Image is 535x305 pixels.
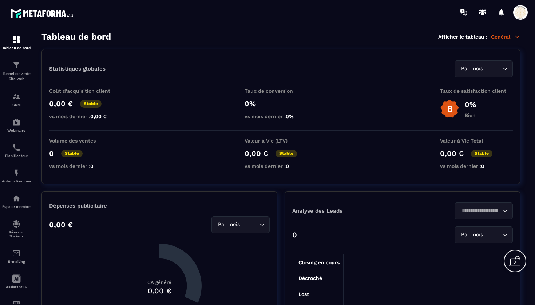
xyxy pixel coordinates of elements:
[2,163,31,189] a: automationsautomationsAutomatisations
[2,205,31,209] p: Espace membre
[90,113,107,119] span: 0,00 €
[61,150,83,157] p: Stable
[2,214,31,244] a: social-networksocial-networkRéseaux Sociaux
[245,138,317,144] p: Valeur à Vie (LTV)
[459,231,484,239] span: Par mois
[12,194,21,203] img: automations
[440,88,513,94] p: Taux de satisfaction client
[80,100,102,108] p: Stable
[276,150,297,157] p: Stable
[455,60,513,77] div: Search for option
[245,99,317,108] p: 0%
[286,113,294,119] span: 0%
[41,32,111,42] h3: Tableau de bord
[438,34,487,40] p: Afficher le tableau :
[245,149,268,158] p: 0,00 €
[49,65,106,72] p: Statistiques globales
[465,112,476,118] p: Bien
[245,113,317,119] p: vs mois dernier :
[2,103,31,107] p: CRM
[455,202,513,219] div: Search for option
[216,221,241,229] span: Par mois
[2,244,31,269] a: emailemailE-mailing
[90,163,94,169] span: 0
[12,61,21,69] img: formation
[440,99,459,119] img: b-badge-o.b3b20ee6.svg
[2,46,31,50] p: Tableau de bord
[2,128,31,132] p: Webinaire
[292,230,297,239] p: 0
[2,189,31,214] a: automationsautomationsEspace membre
[2,230,31,238] p: Réseaux Sociaux
[49,88,122,94] p: Coût d'acquisition client
[298,260,340,266] tspan: Closing en cours
[49,99,73,108] p: 0,00 €
[484,231,501,239] input: Search for option
[2,154,31,158] p: Planificateur
[481,163,484,169] span: 0
[2,112,31,138] a: automationsautomationsWebinaire
[465,100,476,109] p: 0%
[49,202,270,209] p: Dépenses publicitaire
[211,216,270,233] div: Search for option
[2,260,31,264] p: E-mailing
[484,65,501,73] input: Search for option
[2,179,31,183] p: Automatisations
[12,35,21,44] img: formation
[241,221,258,229] input: Search for option
[440,138,513,144] p: Valeur à Vie Total
[491,33,520,40] p: Général
[12,92,21,101] img: formation
[455,226,513,243] div: Search for option
[2,30,31,55] a: formationformationTableau de bord
[2,269,31,294] a: Assistant IA
[2,285,31,289] p: Assistant IA
[459,207,501,215] input: Search for option
[12,169,21,177] img: automations
[49,149,54,158] p: 0
[12,220,21,228] img: social-network
[440,149,464,158] p: 0,00 €
[12,249,21,258] img: email
[245,163,317,169] p: vs mois dernier :
[49,163,122,169] p: vs mois dernier :
[245,88,317,94] p: Taux de conversion
[440,163,513,169] p: vs mois dernier :
[459,65,484,73] span: Par mois
[12,118,21,127] img: automations
[286,163,289,169] span: 0
[12,143,21,152] img: scheduler
[2,55,31,87] a: formationformationTunnel de vente Site web
[2,71,31,81] p: Tunnel de vente Site web
[49,138,122,144] p: Volume des ventes
[292,208,403,214] p: Analyse des Leads
[298,275,322,281] tspan: Décroché
[471,150,492,157] p: Stable
[49,220,73,229] p: 0,00 €
[2,138,31,163] a: schedulerschedulerPlanificateur
[10,7,76,20] img: logo
[49,113,122,119] p: vs mois dernier :
[298,291,309,297] tspan: Lost
[2,87,31,112] a: formationformationCRM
